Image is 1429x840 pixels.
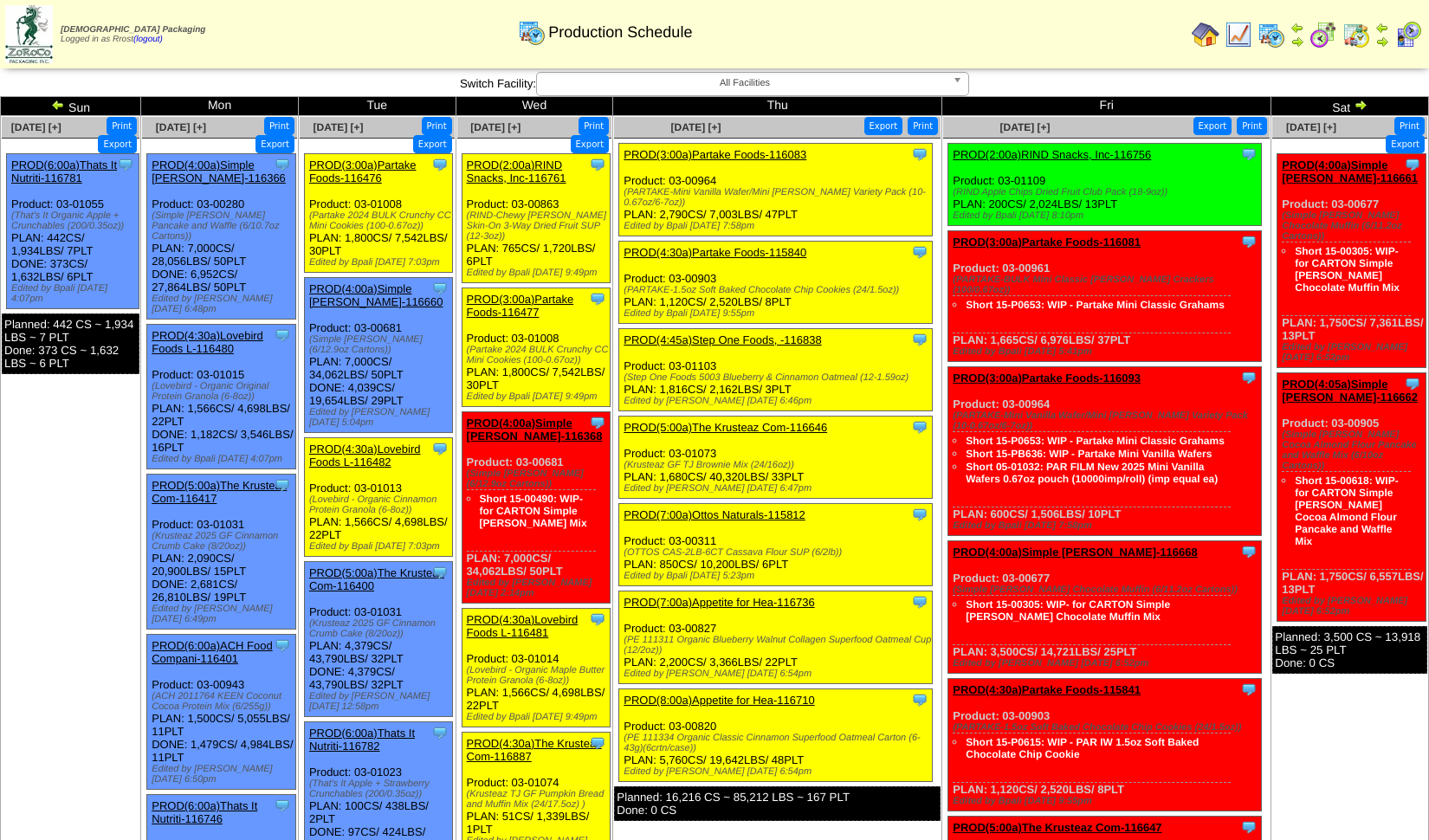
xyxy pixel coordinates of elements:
div: Edited by Bpali [DATE] 5:23pm [624,571,932,581]
div: Edited by Bpali [DATE] 9:55pm [624,308,932,319]
div: Edited by [PERSON_NAME] [DATE] 12:58pm [309,691,453,712]
a: PROD(2:00a)RIND Snacks, Inc-116756 [953,148,1151,161]
a: PROD(4:00a)Simple [PERSON_NAME]-116660 [309,282,443,308]
td: Mon [141,97,299,116]
img: arrowleft.gif [1375,21,1389,35]
td: Sun [1,97,141,116]
img: home.gif [1192,21,1219,48]
div: (Lovebird - Organic Cinnamon Protein Granola (6-8oz)) [309,494,453,515]
div: Product: 03-00311 PLAN: 850CS / 10,200LBS / 6PLT [619,504,933,586]
div: Product: 03-01073 PLAN: 1,680CS / 40,320LBS / 33PLT [619,417,933,499]
a: [DATE] [+] [314,121,364,133]
img: Tooltip [1240,818,1258,836]
a: PROD(3:00a)Partake Foods-116093 [953,372,1141,384]
div: (PARTAKE-Mini Vanilla Wafer/Mini [PERSON_NAME] Variety Pack (10-0.67oz/6-7oz)) [624,187,932,208]
div: Edited by Bpali [DATE] 9:49pm [467,268,611,278]
img: calendarprod.gif [518,18,546,46]
td: Thu [613,97,942,116]
img: Tooltip [911,593,928,611]
a: Short 15-00490: WIP- for CARTON Simple [PERSON_NAME] Mix [480,493,587,529]
div: (PE 111334 Organic Classic Cinnamon Superfood Oatmeal Carton (6-43g)(6crtn/case)) [624,733,932,753]
a: PROD(2:00a)RIND Snacks, Inc-116761 [467,158,566,184]
button: Print [908,117,938,135]
img: Tooltip [431,280,449,297]
div: Edited by Bpali [DATE] 7:58pm [624,221,932,231]
td: Fri [942,97,1271,116]
img: Tooltip [274,636,291,654]
div: (That's It Organic Apple + Crunchables (200/0.35oz)) [11,210,139,231]
img: Tooltip [431,156,449,173]
div: (Simple [PERSON_NAME] (6/12.9oz Cartons)) [309,334,453,355]
img: Tooltip [911,418,928,436]
img: arrowleft.gif [1290,21,1304,35]
a: PROD(4:30a)Lovebird Foods L-116482 [309,443,421,468]
div: Edited by Bpali [DATE] 9:49pm [467,391,611,402]
div: (Simple [PERSON_NAME] Chocolate Muffin (6/11.2oz Cartons)) [1282,210,1426,242]
div: (PARTAKE-Mini Vanilla Wafer/Mini [PERSON_NAME] Variety Pack (10-0.67oz/6-7oz)) [953,410,1261,431]
div: Product: 03-00903 PLAN: 1,120CS / 2,520LBS / 8PLT [948,679,1262,811]
div: (Simple [PERSON_NAME] Pancake and Waffle (6/10.7oz Cartons)) [152,210,295,242]
img: Tooltip [911,506,928,523]
a: PROD(3:00a)Partake Foods-116081 [953,236,1141,249]
div: (ACH 2011764 KEEN Coconut Cocoa Protein Mix (6/255g)) [152,691,295,712]
div: Product: 03-00964 PLAN: 600CS / 1,506LBS / 10PLT [948,367,1262,536]
img: zoroco-logo-small.webp [5,5,53,63]
div: Product: 03-00863 PLAN: 765CS / 1,720LBS / 6PLT [462,154,611,283]
div: (Lovebird - Organic Original Protein Granola (6-8oz)) [152,381,295,402]
a: Short 15-P0615: WIP - PAR IW 1.5oz Soft Baked Chocolate Chip Cookie [966,736,1199,760]
a: [DATE] [+] [470,121,521,133]
span: [DATE] [+] [999,121,1050,133]
button: Export [864,117,903,135]
button: Print [422,117,452,135]
div: Edited by Bpali [DATE] 7:58pm [953,520,1261,531]
div: Edited by Bpali [DATE] 9:55pm [953,796,1261,806]
a: PROD(3:00a)Partake Foods-116477 [467,293,574,319]
a: PROD(4:00a)Simple [PERSON_NAME]-116366 [152,158,286,184]
div: Product: 03-00827 PLAN: 2,200CS / 3,366LBS / 22PLT [619,591,933,684]
div: (Simple [PERSON_NAME] Cocoa Almond Flour Pancake and Waffle Mix (6/10oz Cartons)) [1282,430,1426,471]
div: (PARTAKE-BULK Mini Classic [PERSON_NAME] Crackers (100/0.67oz)) [953,275,1261,295]
div: Edited by [PERSON_NAME] [DATE] 6:49pm [152,604,295,624]
img: Tooltip [589,734,606,752]
img: calendarcustomer.gif [1394,21,1422,48]
a: Short 15-00305: WIP- for CARTON Simple [PERSON_NAME] Chocolate Muffin Mix [1295,245,1400,294]
div: Edited by [PERSON_NAME] [DATE] 6:48pm [152,294,295,314]
a: PROD(7:00a)Ottos Naturals-115812 [624,508,805,521]
img: calendarprod.gif [1258,21,1285,48]
td: Wed [456,97,613,116]
div: (RIND Apple Chips Dried Fruit Club Pack (18-9oz)) [953,187,1261,197]
div: (Krusteaz 2025 GF Cinnamon Crumb Cake (8/20oz)) [152,531,295,552]
button: Export [413,135,452,153]
div: Product: 03-00820 PLAN: 5,760CS / 19,642LBS / 48PLT [619,689,933,782]
div: Planned: 3,500 CS ~ 13,918 LBS ~ 25 PLT Done: 0 CS [1272,626,1427,674]
a: PROD(8:00a)Appetite for Hea-116710 [624,694,814,707]
a: PROD(4:45a)Step One Foods, -116838 [624,333,821,346]
img: Tooltip [431,564,449,581]
img: Tooltip [1404,375,1421,392]
div: (Krusteaz GF TJ Brownie Mix (24/16oz)) [624,460,932,470]
a: PROD(4:30a)Lovebird Foods L-116481 [467,613,579,639]
a: [DATE] [+] [670,121,721,133]
div: Edited by [PERSON_NAME] [DATE] 6:52pm [953,658,1261,669]
div: Product: 03-01031 PLAN: 2,090CS / 20,900LBS / 15PLT DONE: 2,681CS / 26,810LBS / 19PLT [147,475,296,630]
button: Print [264,117,294,135]
a: PROD(4:00a)Simple [PERSON_NAME]-116661 [1282,158,1418,184]
button: Print [1237,117,1267,135]
span: [DEMOGRAPHIC_DATA] Packaging [61,25,205,35]
div: Edited by [PERSON_NAME] [DATE] 6:52pm [1282,342,1426,363]
a: Short 15-00305: WIP- for CARTON Simple [PERSON_NAME] Chocolate Muffin Mix [966,598,1170,623]
div: (PARTAKE-1.5oz Soft Baked Chocolate Chip Cookies (24/1.5oz)) [624,285,932,295]
a: Short 15-P0653: WIP - Partake Mini Classic Grahams [966,435,1225,447]
img: Tooltip [274,797,291,814]
div: Product: 03-01031 PLAN: 4,379CS / 43,790LBS / 32PLT DONE: 4,379CS / 43,790LBS / 32PLT [304,562,453,717]
a: [DATE] [+] [11,121,61,133]
div: Edited by [PERSON_NAME] [DATE] 5:04pm [309,407,453,428]
a: PROD(4:00a)Simple [PERSON_NAME]-116668 [953,546,1197,559]
button: Print [1394,117,1425,135]
img: Tooltip [431,440,449,457]
span: Logged in as Rrost [61,25,205,44]
button: Export [98,135,137,153]
div: Product: 03-01055 PLAN: 442CS / 1,934LBS / 7PLT DONE: 373CS / 1,632LBS / 6PLT [7,154,139,309]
